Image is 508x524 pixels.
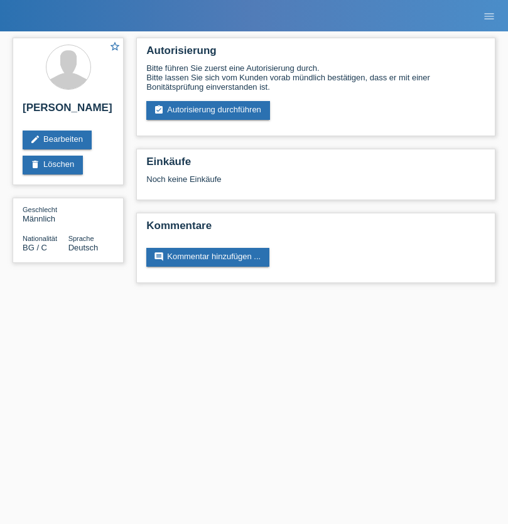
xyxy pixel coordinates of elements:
[146,156,485,174] h2: Einkäufe
[23,206,57,213] span: Geschlecht
[30,134,40,144] i: edit
[146,45,485,63] h2: Autorisierung
[23,156,83,174] a: deleteLöschen
[109,41,121,54] a: star_border
[30,159,40,169] i: delete
[68,235,94,242] span: Sprache
[483,10,495,23] i: menu
[154,252,164,262] i: comment
[23,131,92,149] a: editBearbeiten
[23,243,47,252] span: Bulgarien / C / 16.03.2021
[146,101,270,120] a: assignment_turned_inAutorisierung durchführen
[68,243,99,252] span: Deutsch
[154,105,164,115] i: assignment_turned_in
[146,220,485,238] h2: Kommentare
[146,63,485,92] div: Bitte führen Sie zuerst eine Autorisierung durch. Bitte lassen Sie sich vom Kunden vorab mündlich...
[109,41,121,52] i: star_border
[146,248,269,267] a: commentKommentar hinzufügen ...
[23,205,68,223] div: Männlich
[23,102,114,120] h2: [PERSON_NAME]
[477,12,502,19] a: menu
[146,174,485,193] div: Noch keine Einkäufe
[23,235,57,242] span: Nationalität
